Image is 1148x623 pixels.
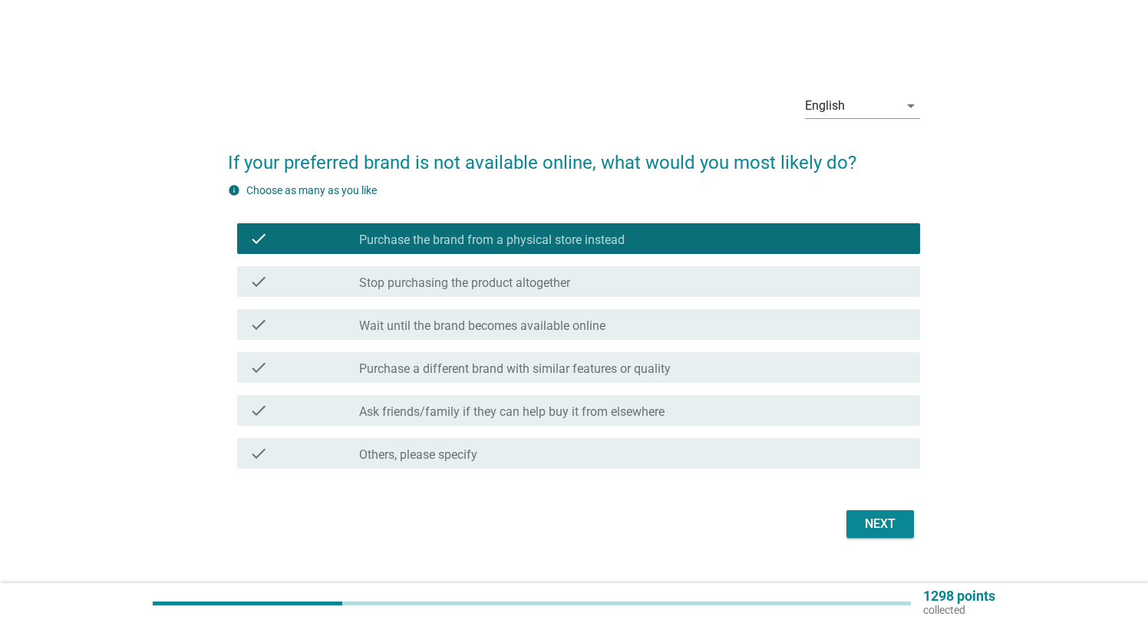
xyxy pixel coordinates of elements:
[359,275,570,291] label: Stop purchasing the product altogether
[249,444,268,463] i: check
[249,401,268,420] i: check
[359,318,605,334] label: Wait until the brand becomes available online
[359,404,665,420] label: Ask friends/family if they can help buy it from elsewhere
[805,99,845,113] div: English
[923,603,995,617] p: collected
[923,589,995,603] p: 1298 points
[902,97,920,115] i: arrow_drop_down
[249,358,268,377] i: check
[359,361,671,377] label: Purchase a different brand with similar features or quality
[228,133,919,176] h2: If your preferred brand is not available online, what would you most likely do?
[859,515,902,533] div: Next
[249,229,268,248] i: check
[249,315,268,334] i: check
[359,447,477,463] label: Others, please specify
[359,232,625,248] label: Purchase the brand from a physical store instead
[228,184,240,196] i: info
[249,272,268,291] i: check
[846,510,914,538] button: Next
[246,184,377,196] label: Choose as many as you like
